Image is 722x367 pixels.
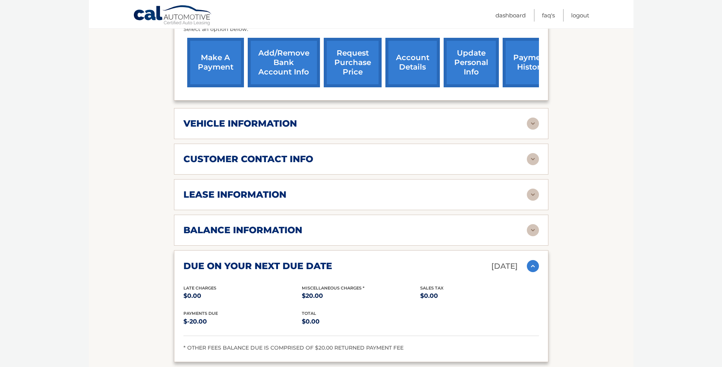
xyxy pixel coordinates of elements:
[183,25,539,34] p: Select an option below:
[302,316,420,327] p: $0.00
[302,285,365,291] span: Miscellaneous Charges *
[302,311,316,316] span: total
[183,285,216,291] span: Late Charges
[503,38,559,87] a: payment history
[183,153,313,165] h2: customer contact info
[183,118,297,129] h2: vehicle information
[183,225,302,236] h2: balance information
[542,9,555,22] a: FAQ's
[183,316,302,327] p: $-20.00
[527,224,539,236] img: accordion-rest.svg
[183,189,286,200] h2: lease information
[495,9,526,22] a: Dashboard
[571,9,589,22] a: Logout
[420,291,539,301] p: $0.00
[527,260,539,272] img: accordion-active.svg
[491,260,518,273] p: [DATE]
[133,5,213,27] a: Cal Automotive
[183,260,332,272] h2: due on your next due date
[385,38,440,87] a: account details
[527,153,539,165] img: accordion-rest.svg
[183,291,302,301] p: $0.00
[248,38,320,87] a: Add/Remove bank account info
[187,38,244,87] a: make a payment
[527,118,539,130] img: accordion-rest.svg
[324,38,382,87] a: request purchase price
[527,189,539,201] img: accordion-rest.svg
[183,344,539,353] div: * OTHER FEES BALANCE DUE IS COMPRISED OF $20.00 RETURNED PAYMENT FEE
[183,311,218,316] span: Payments Due
[420,285,444,291] span: Sales Tax
[444,38,499,87] a: update personal info
[302,291,420,301] p: $20.00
